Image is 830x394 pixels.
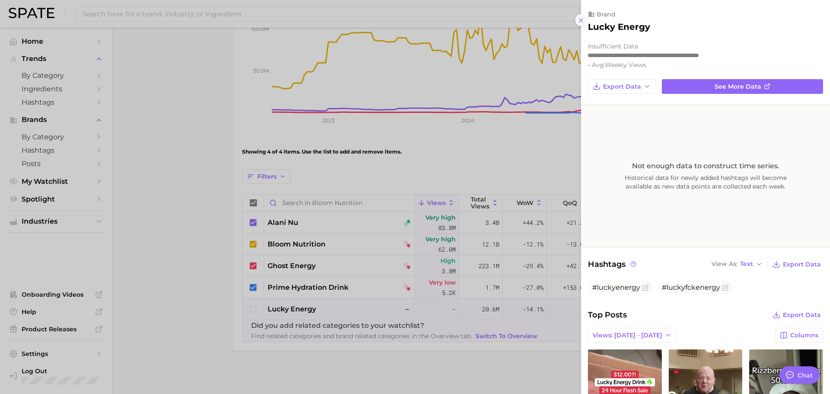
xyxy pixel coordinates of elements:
button: Export Data [588,79,655,94]
span: Historical data for newly added hashtags will become available as new data points are collected e... [581,173,830,191]
h2: lucky energy [588,22,650,32]
span: - [588,61,592,69]
button: Export Data [770,258,823,270]
span: weekly views [592,61,646,69]
a: See more data [662,79,823,94]
button: Views: [DATE] - [DATE] [588,328,677,343]
span: Export Data [783,261,821,268]
button: Flag as miscategorized or irrelevant [642,284,649,291]
span: View As [712,262,737,266]
button: Export Data [770,309,823,321]
button: Columns [775,328,823,343]
span: Top Posts [588,309,627,321]
span: Not enough data to construct time series. [632,162,779,170]
span: Columns [790,332,818,339]
span: #luckyenergy [592,283,640,291]
abbr: average [592,61,605,69]
span: See more data [715,83,761,90]
span: brand [597,10,616,18]
span: #luckyfckenergy [662,283,720,291]
span: Views: [DATE] - [DATE] [593,332,662,339]
span: Hashtags [588,258,638,270]
span: Export Data [783,311,821,319]
span: Text [740,262,753,266]
div: – / 10 [588,54,699,57]
button: Flag as miscategorized or irrelevant [722,284,729,291]
span: Export Data [603,83,641,90]
button: View AsText [709,259,765,270]
div: Insufficient Data [588,42,699,50]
